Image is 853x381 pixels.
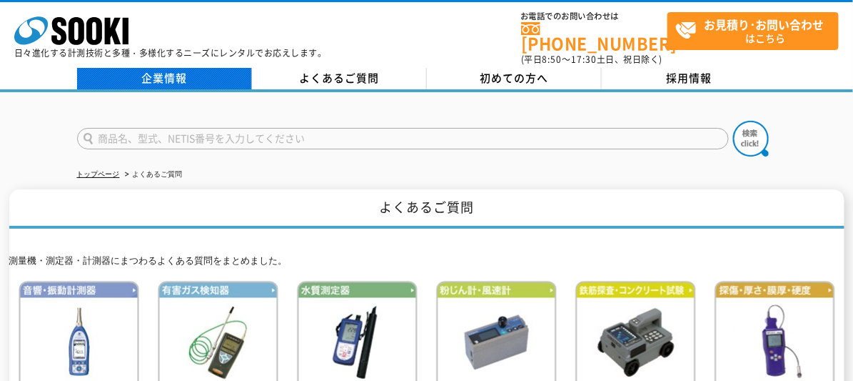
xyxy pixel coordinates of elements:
[521,22,667,51] a: [PHONE_NUMBER]
[9,189,844,229] h1: よくあるご質問
[77,170,120,178] a: トップページ
[571,53,597,66] span: 17:30
[521,53,662,66] span: (平日 ～ 土日、祝日除く)
[122,167,183,182] li: よくあるご質問
[77,128,729,149] input: 商品名、型式、NETIS番号を入力してください
[705,16,824,33] strong: お見積り･お問い合わせ
[733,121,769,157] img: btn_search.png
[427,68,602,89] a: 初めての方へ
[675,13,838,49] span: はこちら
[602,68,777,89] a: 採用情報
[14,49,327,57] p: 日々進化する計測技術と多種・多様化するニーズにレンタルでお応えします。
[667,12,839,50] a: お見積り･お問い合わせはこちら
[542,53,562,66] span: 8:50
[480,70,548,86] span: 初めての方へ
[252,68,427,89] a: よくあるご質問
[9,254,844,269] p: 測量機・測定器・計測器にまつわるよくある質問をまとめました。
[77,68,252,89] a: 企業情報
[521,12,667,21] span: お電話でのお問い合わせは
